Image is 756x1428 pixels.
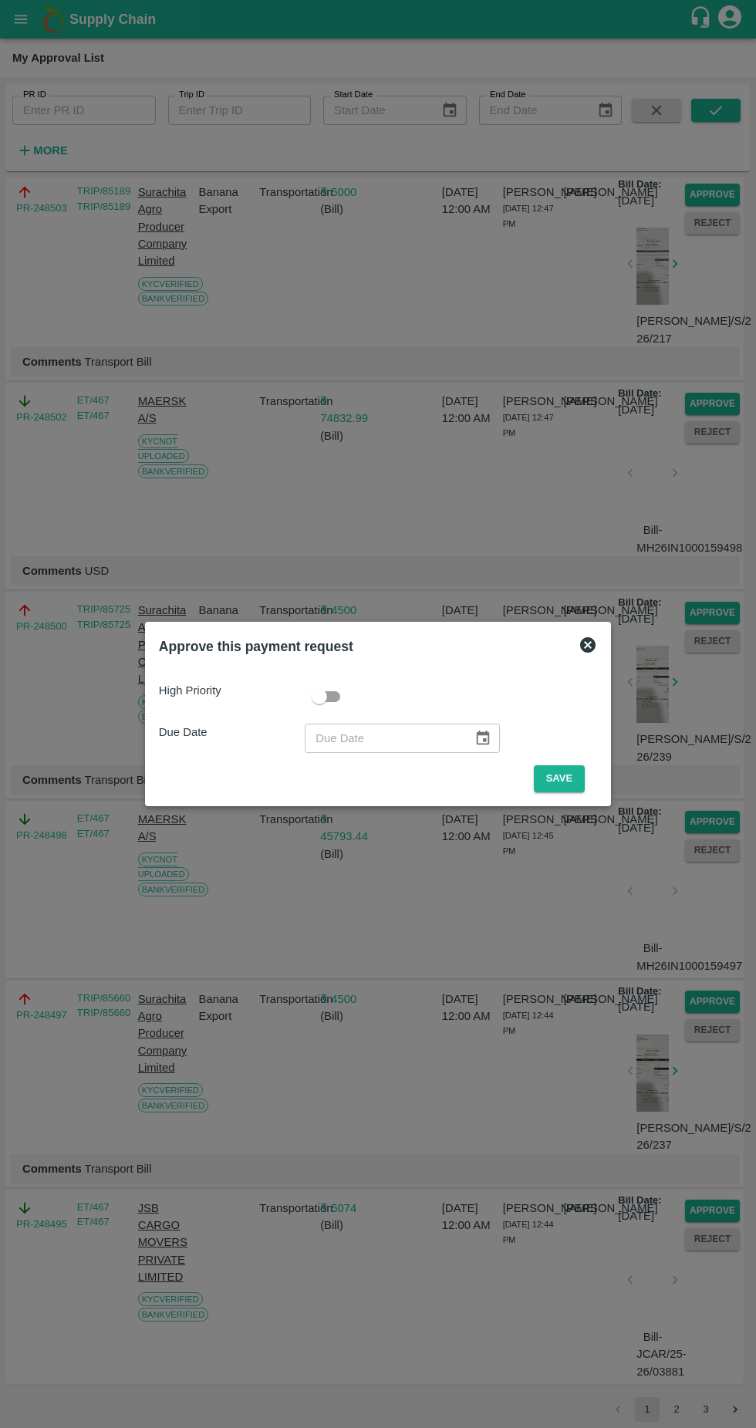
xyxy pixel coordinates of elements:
input: Due Date [305,724,462,753]
button: Save [534,765,585,792]
button: Choose date [468,724,498,753]
p: Due Date [159,724,305,741]
b: Approve this payment request [159,639,353,654]
p: High Priority [159,682,305,699]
